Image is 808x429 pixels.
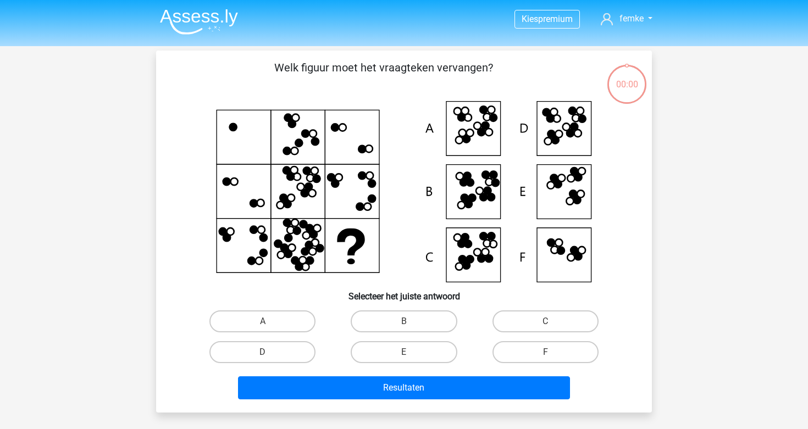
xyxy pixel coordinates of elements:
[619,13,644,24] span: femke
[492,310,599,332] label: C
[351,310,457,332] label: B
[351,341,457,363] label: E
[174,282,634,302] h6: Selecteer het juiste antwoord
[174,59,593,92] p: Welk figuur moet het vraagteken vervangen?
[492,341,599,363] label: F
[209,341,316,363] label: D
[209,310,316,332] label: A
[538,14,573,24] span: premium
[515,12,579,26] a: Kiespremium
[160,9,238,35] img: Assessly
[522,14,538,24] span: Kies
[606,64,647,91] div: 00:00
[238,376,571,399] button: Resultaten
[596,12,657,25] a: femke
